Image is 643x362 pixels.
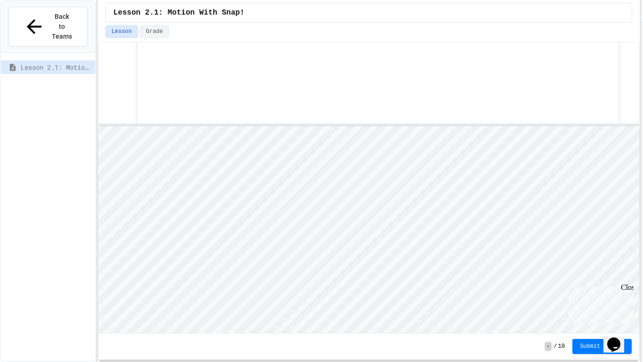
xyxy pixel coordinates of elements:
button: Back to Teams [8,7,88,47]
iframe: chat widget [603,324,634,353]
span: Lesson 2.1: Motion With Snap! [21,62,91,72]
button: Grade [140,25,169,38]
span: Back to Teams [51,12,73,41]
span: Lesson 2.1: Motion With Snap! [113,7,244,18]
button: Lesson [105,25,138,38]
iframe: chat widget [565,283,634,323]
div: Chat with us now!Close [4,4,65,60]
